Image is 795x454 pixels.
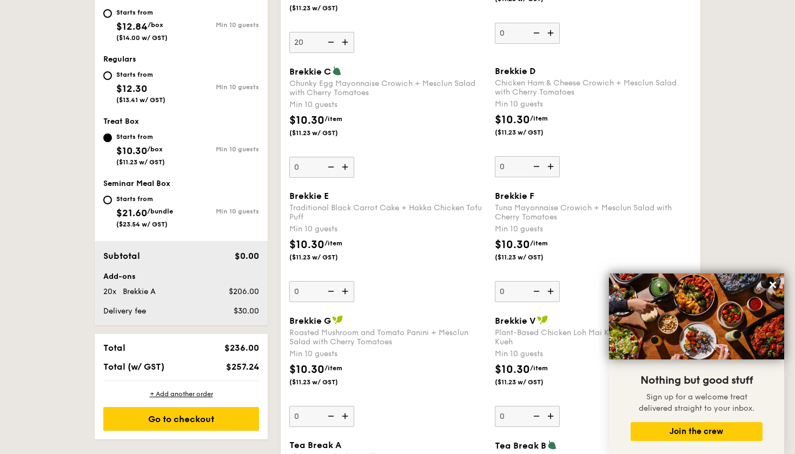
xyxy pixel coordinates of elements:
[495,66,535,76] span: Brekkie D
[234,306,259,316] span: $30.00
[324,239,342,247] span: /item
[322,406,338,426] img: icon-reduce.1d2dbef1.svg
[103,362,164,372] span: Total (w/ GST)
[544,281,560,302] img: icon-add.58712e84.svg
[289,349,486,359] div: Min 10 guests
[289,66,331,77] span: Brekkie C
[495,253,568,262] span: ($11.23 w/ GST)
[103,390,259,398] div: + Add another order
[631,422,763,441] button: Join the crew
[495,406,560,427] input: Brekkie VPlant-Based Chicken Loh Mai Kai + 9 Layer Rainbow KuehMin 10 guests$10.30/item($11.23 w/...
[764,276,781,293] button: Close
[324,115,342,123] span: /item
[103,55,136,64] span: Regulars
[338,157,354,177] img: icon-add.58712e84.svg
[289,363,324,376] span: $10.30
[103,271,259,282] div: Add-ons
[181,21,259,29] div: Min 10 guests
[116,221,168,228] span: ($23.54 w/ GST)
[224,343,259,353] span: $236.00
[544,23,560,43] img: icon-add.58712e84.svg
[495,156,560,177] input: Brekkie DChicken Ham & Cheese Crowich + Mesclun Salad with Cherry TomatoesMin 10 guests$10.30/ite...
[338,32,354,52] img: icon-add.58712e84.svg
[289,114,324,127] span: $10.30
[289,328,486,346] div: Roasted Mushroom and Tomato Panini + Mesclun Salad with Cherry Tomatoes
[338,281,354,302] img: icon-add.58712e84.svg
[289,32,354,53] input: Min 10 guests$10.30/item($11.23 w/ GST)
[116,96,165,104] span: ($13.41 w/ GST)
[289,203,486,222] div: Traditional Black Carrot Cake + Hakka Chicken Tofu Puff
[116,145,147,157] span: $10.30
[235,251,259,261] span: $0.00
[495,363,530,376] span: $10.30
[609,273,784,359] img: DSC07876-Edit02-Large.jpeg
[289,4,363,12] span: ($11.23 w/ GST)
[103,9,112,18] input: Starts from$12.84/box($14.00 w/ GST)Min 10 guests
[530,115,548,122] span: /item
[289,281,354,302] input: Brekkie ETraditional Black Carrot Cake + Hakka Chicken Tofu PuffMin 10 guests$10.30/item($11.23 w...
[99,286,118,297] div: 20x
[495,113,530,126] span: $10.30
[322,32,338,52] img: icon-reduce.1d2dbef1.svg
[103,343,125,353] span: Total
[289,378,363,386] span: ($11.23 w/ GST)
[527,156,544,177] img: icon-reduce.1d2dbef1.svg
[181,208,259,215] div: Min 10 guests
[322,157,338,177] img: icon-reduce.1d2dbef1.svg
[544,406,560,426] img: icon-add.58712e84.svg
[116,207,147,219] span: $21.60
[289,224,486,235] div: Min 10 guests
[181,83,259,91] div: Min 10 guests
[289,238,324,251] span: $10.30
[289,316,331,326] span: Brekkie G
[537,315,548,325] img: icon-vegan.f8ff3823.svg
[116,83,147,95] span: $12.30
[495,99,692,110] div: Min 10 guests
[289,99,486,110] div: Min 10 guests
[103,133,112,142] input: Starts from$10.30/box($11.23 w/ GST)Min 10 guests
[322,281,338,302] img: icon-reduce.1d2dbef1.svg
[527,281,544,302] img: icon-reduce.1d2dbef1.svg
[495,23,560,44] input: Min 10 guests$10.30/item($11.23 w/ GST)
[103,407,259,431] div: Go to checkout
[289,79,486,97] div: Chunky Egg Mayonnaise Crowich + Mesclun Salad with Cherry Tomatoes
[527,406,544,426] img: icon-reduce.1d2dbef1.svg
[544,156,560,177] img: icon-add.58712e84.svg
[495,440,546,451] span: Tea Break B
[495,238,530,251] span: $10.30
[147,208,173,215] span: /bundle
[530,364,548,372] span: /item
[495,78,692,97] div: Chicken Ham & Cheese Crowich + Mesclun Salad with Cherry Tomatoes
[527,23,544,43] img: icon-reduce.1d2dbef1.svg
[495,224,692,235] div: Min 10 guests
[338,406,354,426] img: icon-add.58712e84.svg
[229,287,259,296] span: $206.00
[332,66,342,76] img: icon-vegetarian.fe4039eb.svg
[118,286,217,297] div: Brekkie A
[103,71,112,80] input: Starts from$12.30($13.41 w/ GST)Min 10 guests
[495,349,692,359] div: Min 10 guests
[181,145,259,153] div: Min 10 guests
[640,374,753,387] span: Nothing but good stuff
[289,191,329,201] span: Brekkie E
[103,306,146,316] span: Delivery fee
[495,281,560,302] input: Brekkie FTuna Mayonnaise Crowich + Mesclun Salad with Cherry TomatoesMin 10 guests$10.30/item($11...
[116,132,165,141] div: Starts from
[332,315,343,325] img: icon-vegan.f8ff3823.svg
[495,316,536,326] span: Brekkie V
[495,378,568,386] span: ($11.23 w/ GST)
[148,21,163,29] span: /box
[147,145,163,153] span: /box
[226,362,259,372] span: $257.24
[495,191,534,201] span: Brekkie F
[103,117,139,126] span: Treat Box
[116,70,165,79] div: Starts from
[116,34,168,42] span: ($14.00 w/ GST)
[639,392,754,413] span: Sign up for a welcome treat delivered straight to your inbox.
[116,21,148,32] span: $12.84
[103,179,170,188] span: Seminar Meal Box
[103,251,140,261] span: Subtotal
[116,158,165,166] span: ($11.23 w/ GST)
[289,440,341,450] span: Tea Break A
[324,364,342,372] span: /item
